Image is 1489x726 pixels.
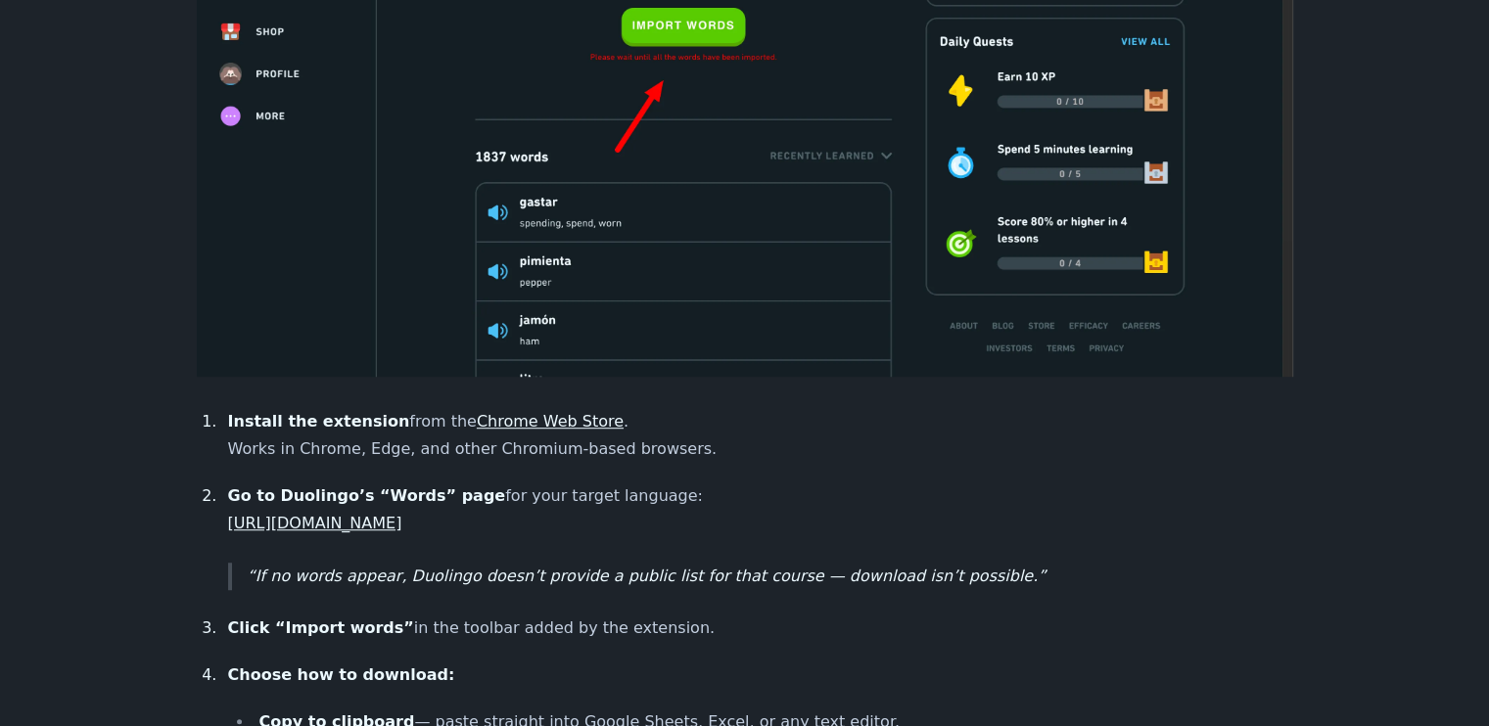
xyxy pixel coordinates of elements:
[248,563,1293,590] p: If no words appear, Duolingo doesn’t provide a public list for that course — download isn’t possi...
[228,482,1293,537] p: for your target language:
[477,412,624,431] a: Chrome Web Store
[228,665,455,684] strong: Choose how to download:
[228,514,402,532] a: [URL][DOMAIN_NAME]
[228,408,1293,463] p: from the . Works in Chrome, Edge, and other Chromium-based browsers.
[228,618,414,637] strong: Click “Import words”
[228,412,410,431] strong: Install the extension
[228,614,1293,642] p: in the toolbar added by the extension.
[228,486,506,505] strong: Go to Duolingo’s “Words” page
